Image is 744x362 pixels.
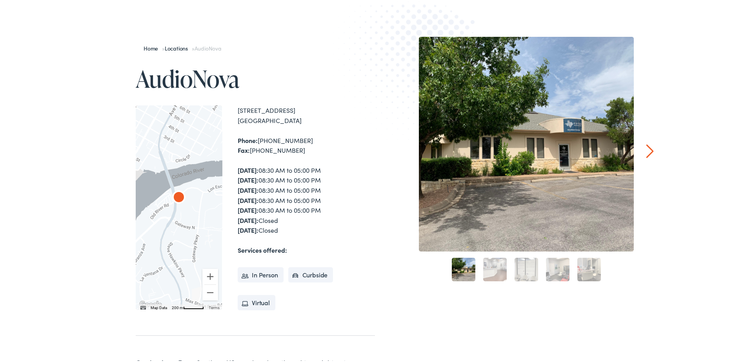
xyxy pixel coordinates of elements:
a: 5 [577,256,601,280]
strong: [DATE]: [238,194,258,203]
strong: Fax: [238,144,250,153]
img: Google [138,298,164,308]
strong: [DATE]: [238,184,258,193]
a: Open this area in Google Maps (opens a new window) [138,298,164,308]
li: In Person [238,266,284,281]
strong: [DATE]: [238,174,258,183]
strong: [DATE]: [238,214,258,223]
strong: [DATE]: [238,204,258,213]
button: Map Scale: 200 m per 49 pixels [169,303,206,308]
span: » » [144,43,221,51]
button: Zoom in [202,267,218,283]
button: Keyboard shortcuts [140,304,146,309]
a: Locations [165,43,192,51]
button: Map Data [151,304,167,309]
div: [STREET_ADDRESS] [GEOGRAPHIC_DATA] [238,104,375,124]
strong: [DATE]: [238,224,258,233]
strong: [DATE]: [238,164,258,173]
h1: AudioNova [136,64,375,90]
a: 1 [452,256,475,280]
span: 200 m [172,304,183,308]
button: Zoom out [202,283,218,299]
a: 2 [483,256,507,280]
a: Home [144,43,162,51]
div: [PHONE_NUMBER] [PHONE_NUMBER] [238,134,375,154]
div: 08:30 AM to 05:00 PM 08:30 AM to 05:00 PM 08:30 AM to 05:00 PM 08:30 AM to 05:00 PM 08:30 AM to 0... [238,164,375,234]
li: Virtual [238,293,275,309]
span: AudioNova [195,43,221,51]
strong: Services offered: [238,244,287,253]
strong: Phone: [238,134,258,143]
a: Next [646,143,654,157]
a: 3 [515,256,538,280]
a: Terms (opens in new tab) [209,304,220,308]
li: Curbside [288,266,333,281]
div: AudioNova [169,187,188,206]
a: 4 [546,256,569,280]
